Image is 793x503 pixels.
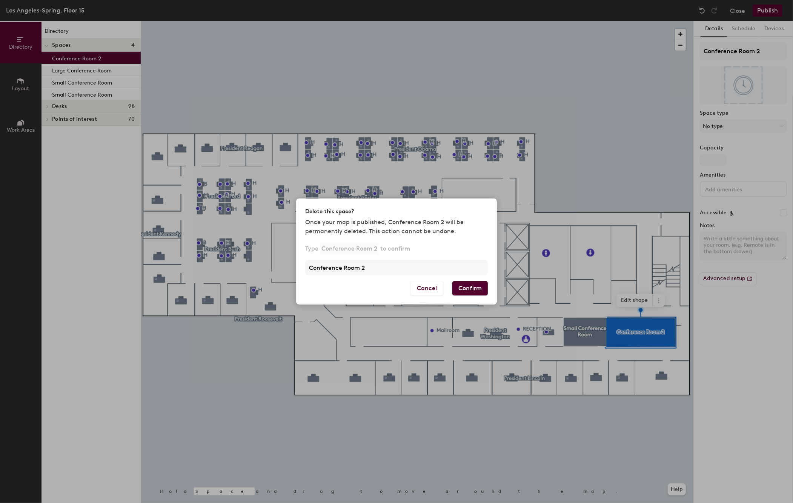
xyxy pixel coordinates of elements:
[452,281,488,295] button: Confirm
[305,218,488,236] p: Once your map is published, Conference Room 2 will be permanently deleted. This action cannot be ...
[305,243,410,255] p: Type to confirm
[320,243,379,255] p: Conference Room 2
[410,281,443,295] button: Cancel
[305,208,354,215] h2: Delete this space?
